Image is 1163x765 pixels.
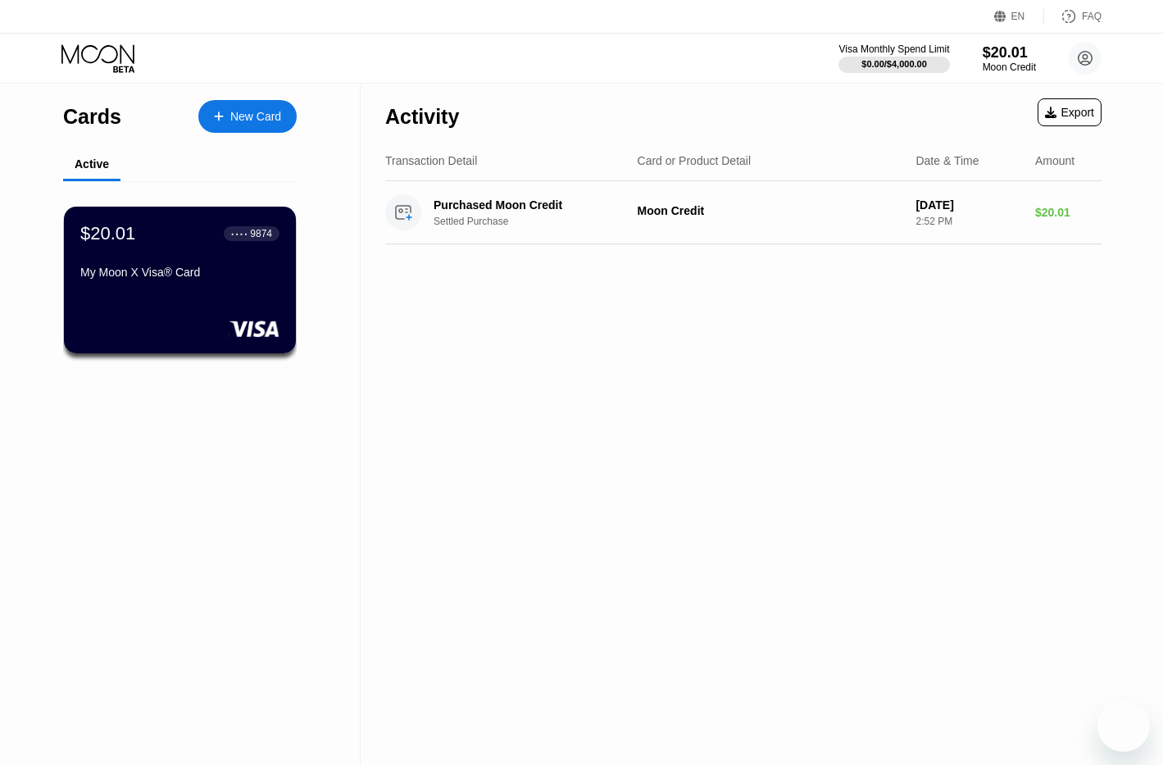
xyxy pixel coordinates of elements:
[915,154,979,167] div: Date & Time
[64,207,296,353] div: $20.01● ● ● ●9874My Moon X Visa® Card
[80,223,135,244] div: $20.01
[638,204,903,217] div: Moon Credit
[1082,11,1102,22] div: FAQ
[983,61,1036,73] div: Moon Credit
[198,100,297,133] div: New Card
[983,44,1036,61] div: $20.01
[1035,206,1102,219] div: $20.01
[1044,8,1102,25] div: FAQ
[638,154,752,167] div: Card or Product Detail
[1038,98,1102,126] div: Export
[250,228,272,239] div: 9874
[230,110,281,124] div: New Card
[63,105,121,129] div: Cards
[994,8,1044,25] div: EN
[434,216,648,227] div: Settled Purchase
[385,181,1102,244] div: Purchased Moon CreditSettled PurchaseMoon Credit[DATE]2:52 PM$20.01
[1035,154,1074,167] div: Amount
[434,198,634,212] div: Purchased Moon Credit
[75,157,109,171] div: Active
[838,43,949,73] div: Visa Monthly Spend Limit$0.00/$4,000.00
[385,105,459,129] div: Activity
[1011,11,1025,22] div: EN
[983,44,1036,73] div: $20.01Moon Credit
[231,231,248,236] div: ● ● ● ●
[1045,106,1094,119] div: Export
[861,59,927,69] div: $0.00 / $4,000.00
[1097,699,1150,752] iframe: Button to launch messaging window, conversation in progress
[838,43,949,55] div: Visa Monthly Spend Limit
[915,216,1022,227] div: 2:52 PM
[915,198,1022,212] div: [DATE]
[80,266,279,279] div: My Moon X Visa® Card
[385,154,477,167] div: Transaction Detail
